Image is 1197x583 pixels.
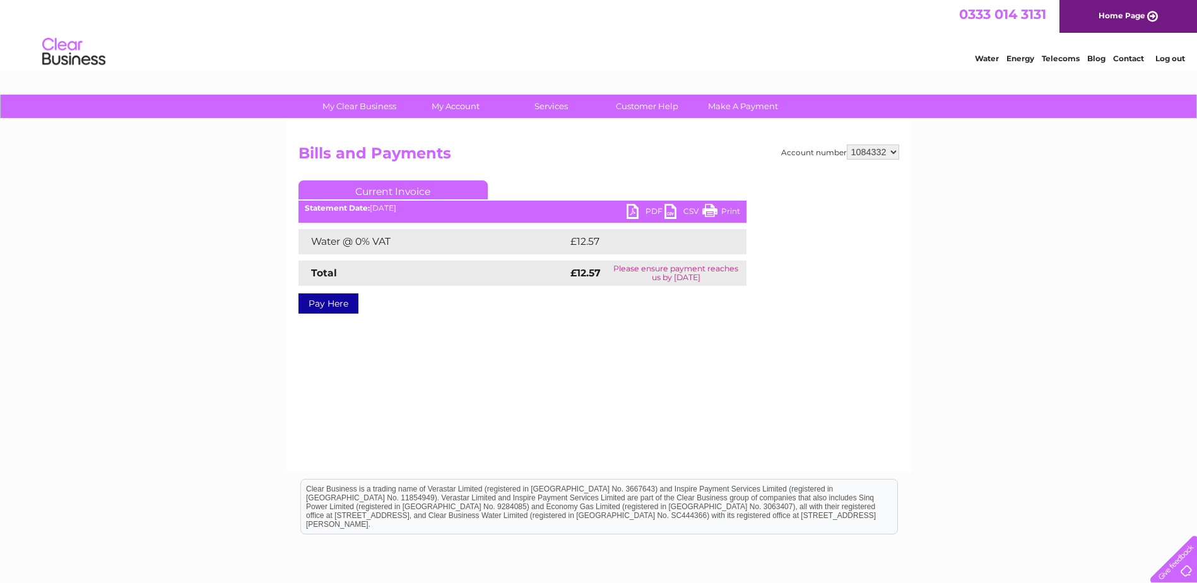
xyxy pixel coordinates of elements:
a: Water [975,54,999,63]
div: [DATE] [298,204,746,213]
div: Account number [781,144,899,160]
b: Statement Date: [305,203,370,213]
a: 0333 014 3131 [959,6,1046,22]
a: Log out [1155,54,1185,63]
a: Contact [1113,54,1144,63]
td: £12.57 [567,229,719,254]
a: My Account [403,95,507,118]
a: Energy [1006,54,1034,63]
a: Blog [1087,54,1106,63]
a: Current Invoice [298,180,488,199]
td: Please ensure payment reaches us by [DATE] [606,261,746,286]
td: Water @ 0% VAT [298,229,567,254]
a: Print [702,204,740,222]
a: Services [499,95,603,118]
img: logo.png [42,33,106,71]
a: Make A Payment [691,95,795,118]
a: CSV [664,204,702,222]
a: Pay Here [298,293,358,314]
a: My Clear Business [307,95,411,118]
a: Customer Help [595,95,699,118]
a: PDF [627,204,664,222]
h2: Bills and Payments [298,144,899,168]
a: Telecoms [1042,54,1080,63]
strong: £12.57 [570,267,601,279]
div: Clear Business is a trading name of Verastar Limited (registered in [GEOGRAPHIC_DATA] No. 3667643... [301,7,897,61]
strong: Total [311,267,337,279]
